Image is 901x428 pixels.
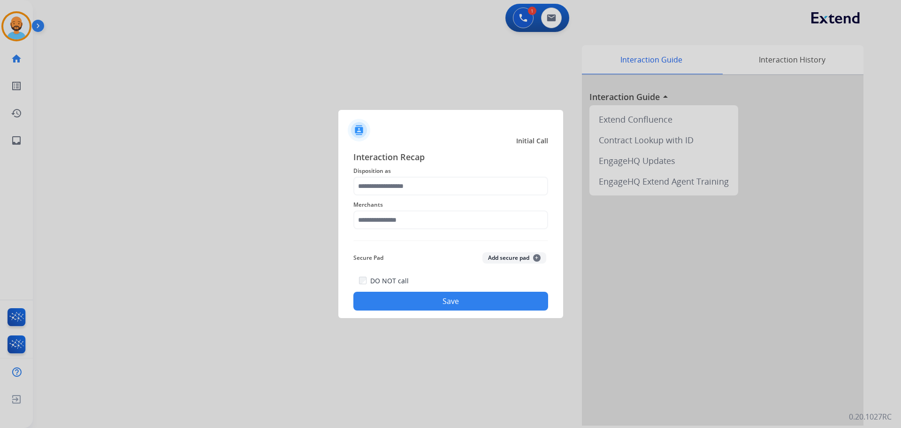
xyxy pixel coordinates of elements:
[353,165,548,177] span: Disposition as
[353,199,548,210] span: Merchants
[353,252,383,264] span: Secure Pad
[849,411,892,422] p: 0.20.1027RC
[370,276,409,286] label: DO NOT call
[533,254,541,262] span: +
[353,292,548,311] button: Save
[516,136,548,146] span: Initial Call
[348,119,370,141] img: contactIcon
[482,252,546,264] button: Add secure pad+
[353,241,548,241] img: contact-recap-line.svg
[353,150,548,165] span: Interaction Recap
